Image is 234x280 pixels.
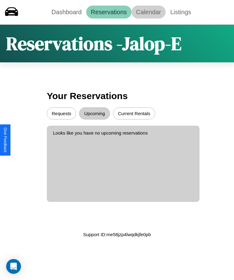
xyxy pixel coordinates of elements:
[83,230,151,239] p: Support ID: me58jzp4lwqdkjfe0pb
[47,6,86,19] a: Dashboard
[113,107,155,119] button: Current Rentals
[166,6,196,19] a: Listings
[79,107,110,119] button: Upcoming
[3,127,7,153] div: Give Feedback
[47,107,76,119] button: Requests
[6,31,181,56] h1: Reservations - Jalop-E
[131,6,166,19] a: Calendar
[86,6,131,19] a: Reservations
[47,88,187,104] h3: Your Reservations
[6,259,21,274] div: Open Intercom Messenger
[53,129,193,137] p: Looks like you have no upcoming reservations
